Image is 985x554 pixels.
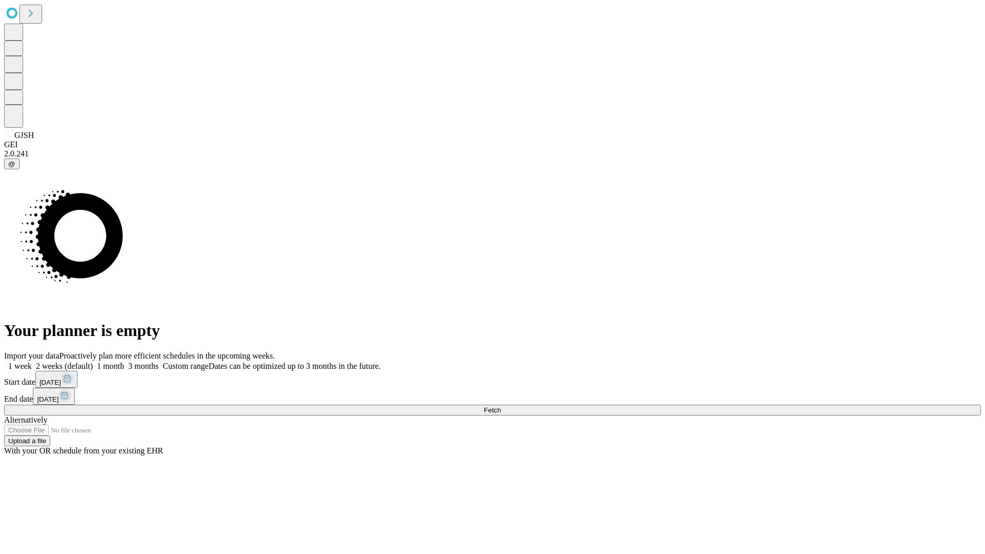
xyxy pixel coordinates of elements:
span: Fetch [484,406,501,414]
span: [DATE] [40,379,61,386]
button: [DATE] [35,371,77,388]
button: [DATE] [33,388,75,405]
div: End date [4,388,981,405]
button: Fetch [4,405,981,415]
span: 1 week [8,362,32,370]
button: @ [4,159,19,169]
span: Import your data [4,351,60,360]
span: @ [8,160,15,168]
span: Custom range [163,362,208,370]
span: 2 weeks (default) [36,362,93,370]
span: Proactively plan more efficient schedules in the upcoming weeks. [60,351,275,360]
span: 1 month [97,362,124,370]
span: Dates can be optimized up to 3 months in the future. [209,362,381,370]
div: GEI [4,140,981,149]
span: With your OR schedule from your existing EHR [4,446,163,455]
h1: Your planner is empty [4,321,981,340]
span: [DATE] [37,395,58,403]
button: Upload a file [4,436,50,446]
span: Alternatively [4,415,47,424]
div: Start date [4,371,981,388]
span: GJSH [14,131,34,140]
div: 2.0.241 [4,149,981,159]
span: 3 months [128,362,159,370]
